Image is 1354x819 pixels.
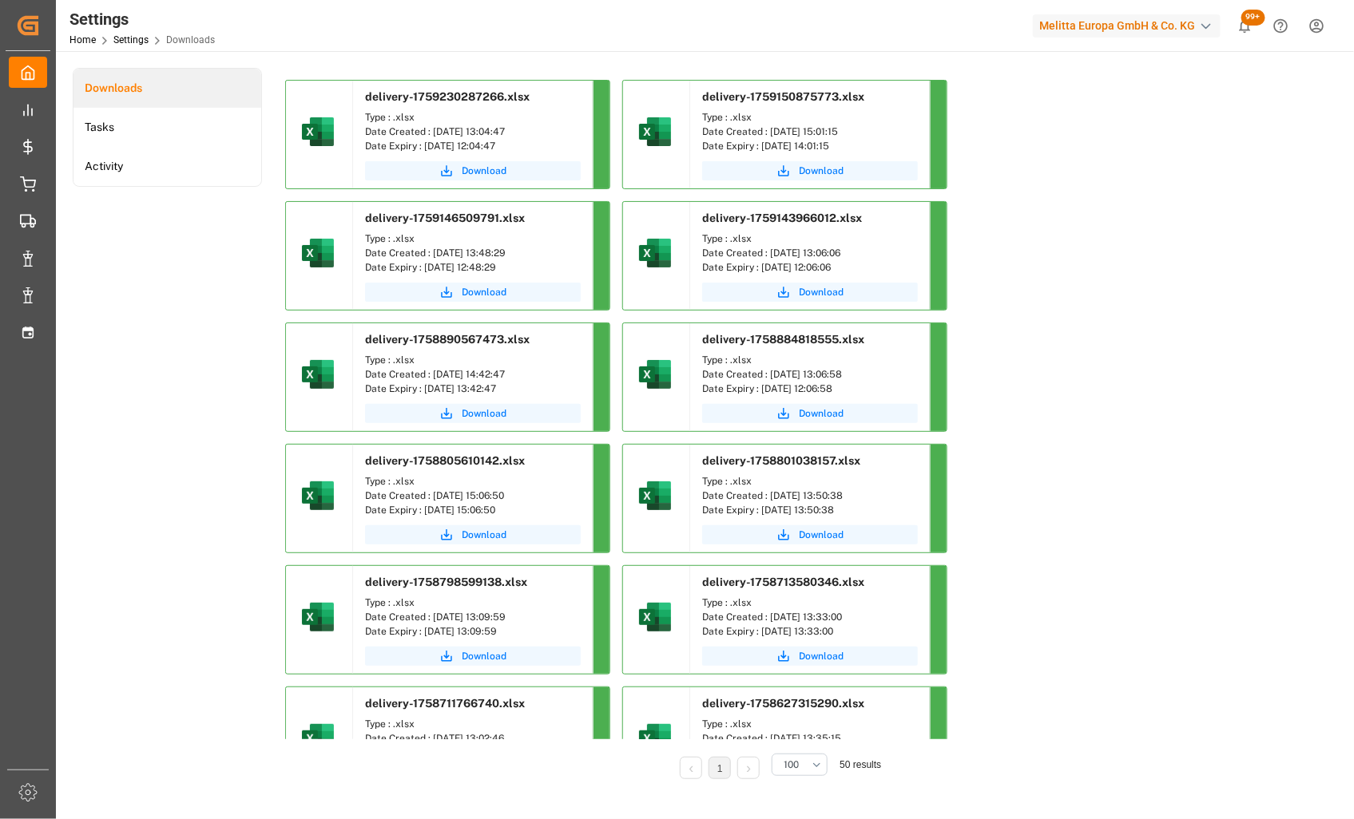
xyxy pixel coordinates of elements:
li: Next Page [737,757,760,779]
div: Date Expiry : [DATE] 14:01:15 [702,139,918,153]
a: Tasks [73,108,261,147]
button: Download [365,404,581,423]
span: delivery-1758801038157.xlsx [702,454,860,467]
div: Date Created : [DATE] 13:06:58 [702,367,918,382]
span: delivery-1758713580346.xlsx [702,576,864,588]
span: delivery-1759230287266.xlsx [365,90,530,103]
span: delivery-1758711766740.xlsx [365,697,525,710]
div: Date Created : [DATE] 13:04:47 [365,125,581,139]
div: Type : .xlsx [702,595,918,610]
div: Melitta Europa GmbH & Co. KG [1033,14,1221,38]
div: Type : .xlsx [365,717,581,731]
div: Type : .xlsx [365,595,581,610]
button: open menu [772,754,828,776]
div: Date Created : [DATE] 13:35:15 [702,731,918,746]
img: microsoft-excel-2019--v1.png [299,234,337,272]
a: Download [365,283,581,302]
div: Settings [69,7,215,31]
span: delivery-1758805610142.xlsx [365,454,525,467]
a: Settings [113,34,149,45]
a: 1 [717,763,723,774]
button: Download [702,404,918,423]
div: Type : .xlsx [702,110,918,125]
div: Date Expiry : [DATE] 12:04:47 [365,139,581,153]
div: Date Expiry : [DATE] 13:09:59 [365,624,581,639]
li: Previous Page [680,757,702,779]
button: Download [365,525,581,544]
span: Download [462,406,506,421]
img: microsoft-excel-2019--v1.png [636,234,674,272]
div: Date Expiry : [DATE] 13:33:00 [702,624,918,639]
img: microsoft-excel-2019--v1.png [636,477,674,515]
button: Download [702,525,918,544]
span: Download [799,285,844,299]
div: Date Created : [DATE] 13:50:38 [702,489,918,503]
div: Date Created : [DATE] 13:09:59 [365,610,581,624]
img: microsoft-excel-2019--v1.png [299,719,337,758]
li: 1 [709,757,731,779]
img: microsoft-excel-2019--v1.png [299,598,337,636]
span: delivery-1758627315290.xlsx [702,697,864,710]
button: show 101 new notifications [1227,8,1263,44]
span: Download [799,649,844,663]
div: Type : .xlsx [365,474,581,489]
span: 99+ [1241,10,1265,26]
span: delivery-1758798599138.xlsx [365,576,527,588]
div: Date Created : [DATE] 13:33:00 [702,610,918,624]
span: Download [462,649,506,663]
button: Download [702,283,918,302]
div: Type : .xlsx [365,110,581,125]
div: Type : .xlsx [702,717,918,731]
span: delivery-1759150875773.xlsx [702,90,864,103]
button: Download [365,161,581,180]
a: Downloads [73,69,261,108]
span: delivery-1759146509791.xlsx [365,212,525,224]
span: 100 [784,758,799,772]
div: Date Created : [DATE] 15:01:15 [702,125,918,139]
div: Type : .xlsx [365,231,581,246]
img: microsoft-excel-2019--v1.png [299,477,337,515]
div: Type : .xlsx [702,231,918,246]
div: Type : .xlsx [702,353,918,367]
div: Type : .xlsx [365,353,581,367]
a: Activity [73,147,261,186]
span: 50 results [840,759,881,770]
div: Date Created : [DATE] 14:42:47 [365,367,581,382]
div: Date Expiry : [DATE] 13:50:38 [702,503,918,517]
button: Help Center [1263,8,1299,44]
span: Download [799,164,844,178]
div: Date Expiry : [DATE] 12:06:06 [702,260,918,275]
img: microsoft-excel-2019--v1.png [299,355,337,394]
span: Download [462,285,506,299]
div: Date Expiry : [DATE] 15:06:50 [365,503,581,517]
span: Download [799,406,844,421]
button: Download [365,647,581,666]
span: Download [462,164,506,178]
a: Download [702,647,918,666]
span: Download [799,528,844,542]
img: microsoft-excel-2019--v1.png [299,113,337,151]
div: Date Expiry : [DATE] 13:42:47 [365,382,581,396]
div: Type : .xlsx [702,474,918,489]
button: Download [702,161,918,180]
img: microsoft-excel-2019--v1.png [636,598,674,636]
img: microsoft-excel-2019--v1.png [636,113,674,151]
div: Date Expiry : [DATE] 12:48:29 [365,260,581,275]
div: Date Created : [DATE] 13:06:06 [702,246,918,260]
div: Date Created : [DATE] 13:48:29 [365,246,581,260]
img: microsoft-excel-2019--v1.png [636,719,674,758]
span: delivery-1759143966012.xlsx [702,212,862,224]
div: Date Created : [DATE] 13:02:46 [365,731,581,746]
div: Date Expiry : [DATE] 12:06:58 [702,382,918,396]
